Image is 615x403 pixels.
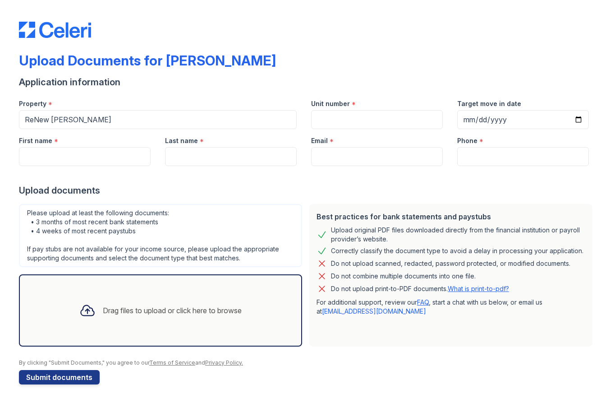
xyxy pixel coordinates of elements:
img: CE_Logo_Blue-a8612792a0a2168367f1c8372b55b34899dd931a85d93a1a3d3e32e68fde9ad4.png [19,22,91,38]
div: Upload Documents for [PERSON_NAME] [19,52,276,69]
a: [EMAIL_ADDRESS][DOMAIN_NAME] [322,307,426,315]
a: FAQ [417,298,429,306]
div: Upload original PDF files downloaded directly from the financial institution or payroll provider’... [331,226,585,244]
p: Do not upload print-to-PDF documents. [331,284,509,293]
div: Best practices for bank statements and paystubs [317,211,585,222]
div: Drag files to upload or click here to browse [103,305,242,316]
button: Submit documents [19,370,100,384]
p: For additional support, review our , start a chat with us below, or email us at [317,298,585,316]
a: Privacy Policy. [205,359,243,366]
a: What is print-to-pdf? [448,285,509,292]
div: Do not combine multiple documents into one file. [331,271,476,282]
label: Phone [457,136,477,145]
div: Application information [19,76,596,88]
label: Last name [165,136,198,145]
div: By clicking "Submit Documents," you agree to our and [19,359,596,366]
label: Target move in date [457,99,521,108]
label: First name [19,136,52,145]
label: Email [311,136,328,145]
a: Terms of Service [149,359,195,366]
div: Do not upload scanned, redacted, password protected, or modified documents. [331,258,570,269]
div: Correctly classify the document type to avoid a delay in processing your application. [331,246,583,256]
div: Upload documents [19,184,596,197]
label: Unit number [311,99,350,108]
label: Property [19,99,46,108]
div: Please upload at least the following documents: • 3 months of most recent bank statements • 4 wee... [19,204,302,267]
